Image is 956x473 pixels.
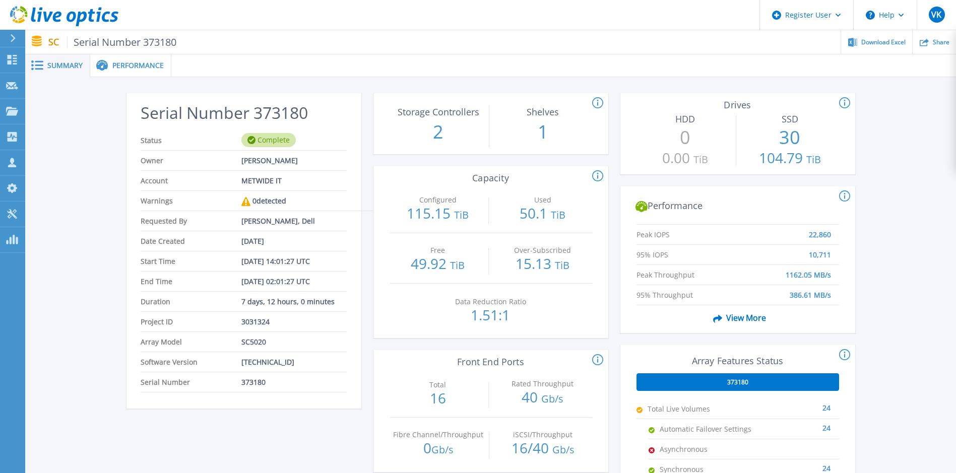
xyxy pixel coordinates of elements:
[450,258,465,272] span: TiB
[648,399,748,419] span: Total Live Volumes
[727,378,748,386] span: 373180
[141,292,241,311] span: Duration
[741,124,839,151] p: 30
[635,200,840,213] h2: Performance
[241,231,264,251] span: [DATE]
[48,36,177,48] p: SC
[141,352,241,372] span: Software Version
[241,332,266,352] span: SC5020
[541,392,563,406] span: Gb/s
[709,308,766,327] span: View More
[141,231,241,251] span: Date Created
[390,206,487,222] p: 115.15
[392,431,484,438] p: Fibre Channel/Throughput
[933,39,949,45] span: Share
[392,196,484,204] p: Configured
[67,36,177,48] span: Serial Number 373180
[47,62,83,69] span: Summary
[454,208,469,222] span: TiB
[444,298,537,305] p: Data Reduction Ratio
[241,372,266,392] span: 373180
[241,191,286,211] div: 0 detected
[552,443,575,456] span: Gb/s
[760,459,831,469] div: 24
[390,119,487,145] p: 2
[494,119,592,145] p: 1
[431,443,454,456] span: Gb/s
[741,114,839,124] h3: SSD
[141,251,241,271] span: Start Time
[141,211,241,231] span: Requested By
[241,211,315,231] span: [PERSON_NAME], Dell
[496,196,589,204] p: Used
[494,206,591,222] p: 50.1
[141,104,346,122] h2: Serial Number 373180
[112,62,164,69] span: Performance
[497,107,589,116] p: Shelves
[636,225,739,234] span: Peak IOPS
[741,151,839,167] p: 104.79
[141,272,241,291] span: End Time
[241,251,310,271] span: [DATE] 14:01:27 UTC
[442,308,539,322] p: 1.51:1
[496,247,589,254] p: Over-Subscribed
[494,441,592,457] p: 16 / 40
[551,208,565,222] span: TiB
[141,191,241,211] span: Warnings
[636,124,734,151] p: 0
[809,225,831,234] span: 22,860
[790,285,831,295] span: 386.61 MB/s
[636,285,739,295] span: 95% Throughput
[809,245,831,254] span: 10,711
[660,419,760,439] span: Automatic Failover Settings
[494,390,591,406] p: 40
[931,11,941,19] span: VK
[693,153,708,166] span: TiB
[241,171,282,190] span: METWIDE IT
[392,107,484,116] p: Storage Controllers
[241,312,270,331] span: 3031324
[494,256,591,273] p: 15.13
[760,419,831,429] div: 24
[241,151,298,170] span: [PERSON_NAME]
[392,247,484,254] p: Free
[241,352,294,372] span: [TECHNICAL_ID]
[392,381,484,388] p: Total
[241,272,310,291] span: [DATE] 02:01:27 UTC
[390,441,487,457] p: 0
[390,391,487,405] p: 16
[806,153,821,166] span: TiB
[555,258,569,272] span: TiB
[636,245,739,254] span: 95% IOPS
[636,265,739,275] span: Peak Throughput
[141,372,241,392] span: Serial Number
[748,399,831,409] div: 24
[636,151,734,167] p: 0.00
[141,312,241,331] span: Project ID
[241,133,296,147] div: Complete
[636,114,734,124] h3: HDD
[496,380,589,387] p: Rated Throughput
[660,439,760,459] span: Asynchronous
[390,256,487,273] p: 49.92
[241,292,335,311] span: 7 days, 12 hours, 0 minutes
[141,151,241,170] span: Owner
[786,265,831,275] span: 1162.05 MB/s
[861,39,906,45] span: Download Excel
[141,130,241,150] span: Status
[636,356,839,366] h3: Array Features Status
[497,431,589,438] p: iSCSI/Throughput
[141,332,241,352] span: Array Model
[141,171,241,190] span: Account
